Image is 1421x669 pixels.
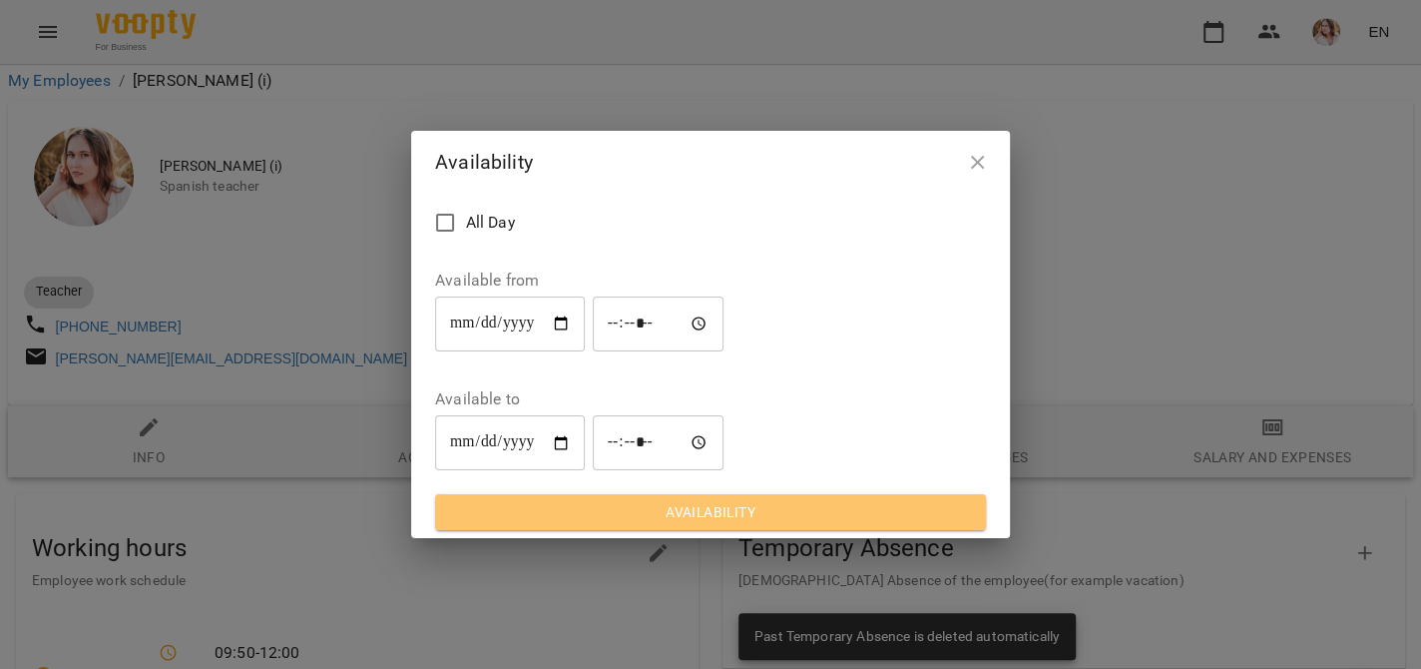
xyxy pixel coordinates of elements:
span: Availability [451,500,970,524]
span: All Day [466,211,515,235]
button: Availability [435,494,986,530]
label: Available to [435,391,723,407]
label: Available from [435,273,723,289]
h2: Availability [435,147,986,178]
